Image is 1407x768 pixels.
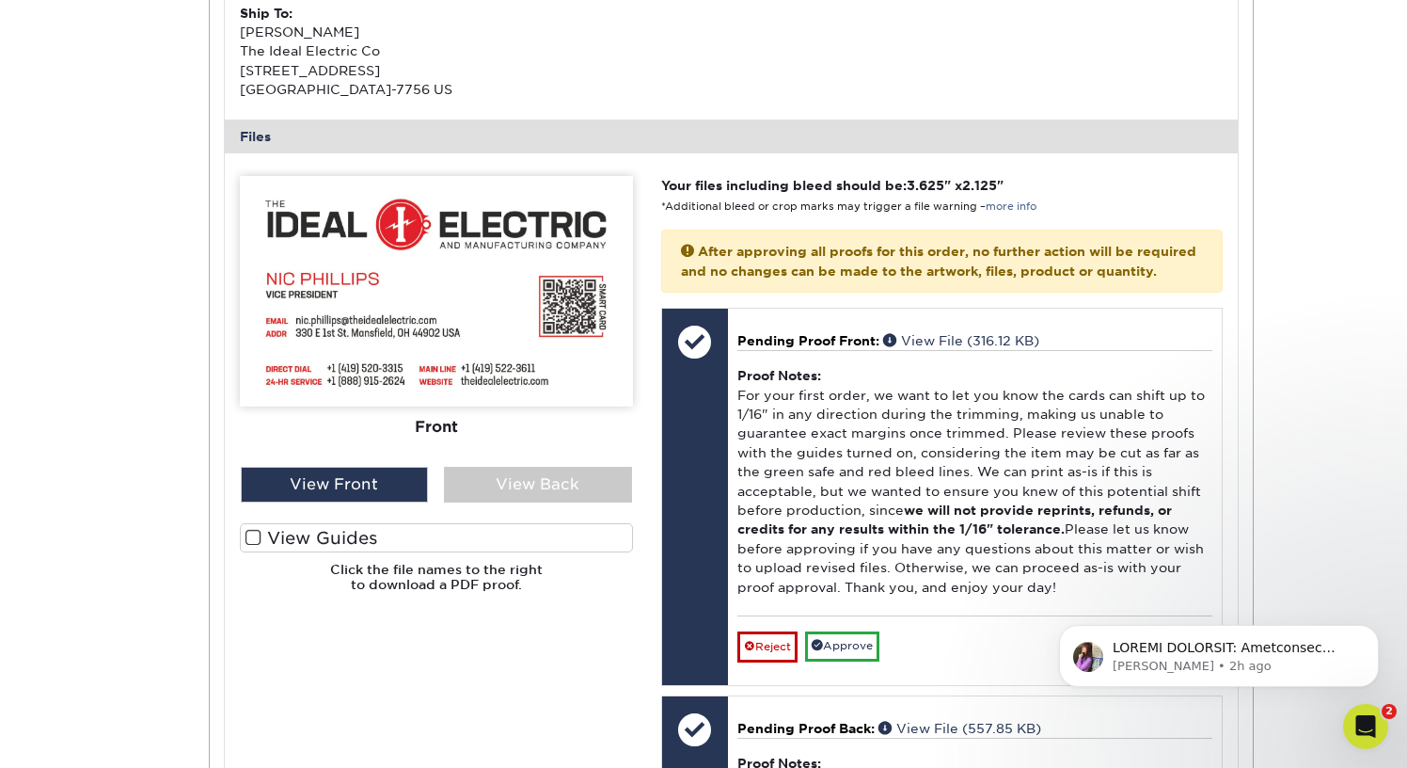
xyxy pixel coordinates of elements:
[737,721,875,736] span: Pending Proof Back:
[737,368,821,383] strong: Proof Notes:
[240,6,292,21] strong: Ship To:
[907,178,944,193] span: 3.625
[1031,585,1407,717] iframe: Intercom notifications message
[805,632,879,661] a: Approve
[225,120,1239,153] div: Files
[737,333,879,348] span: Pending Proof Front:
[737,350,1212,616] div: For your first order, we want to let you know the cards can shift up to 1/16" in any direction du...
[1343,704,1388,749] iframe: Intercom live chat
[878,721,1041,736] a: View File (557.85 KB)
[444,467,632,503] div: View Back
[82,72,324,89] p: Message from Erica, sent 2h ago
[240,407,633,448] div: Front
[1382,704,1397,719] span: 2
[962,178,997,193] span: 2.125
[737,503,1172,536] b: we will not provide reprints, refunds, or credits for any results within the 1/16" tolerance.
[661,200,1036,213] small: *Additional bleed or crop marks may trigger a file warning –
[240,562,633,608] h6: Click the file names to the right to download a PDF proof.
[241,467,429,503] div: View Front
[240,523,633,552] label: View Guides
[737,632,798,662] a: Reject
[240,4,732,100] div: [PERSON_NAME] The Ideal Electric Co [STREET_ADDRESS] [GEOGRAPHIC_DATA]-7756 US
[986,200,1036,213] a: more info
[883,333,1039,348] a: View File (316.12 KB)
[681,244,1196,278] strong: After approving all proofs for this order, no further action will be required and no changes can ...
[661,178,1004,193] strong: Your files including bleed should be: " x "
